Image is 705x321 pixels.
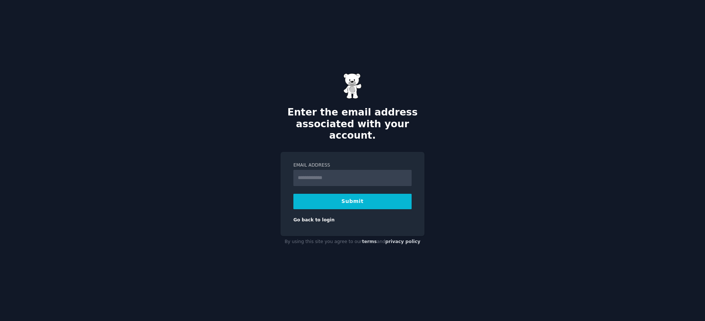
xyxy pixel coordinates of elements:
[362,239,377,244] a: terms
[293,162,412,169] label: Email Address
[293,217,335,222] a: Go back to login
[385,239,420,244] a: privacy policy
[343,73,362,99] img: Gummy Bear
[293,194,412,209] button: Submit
[281,236,424,248] div: By using this site you agree to our and
[281,107,424,142] h2: Enter the email address associated with your account.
